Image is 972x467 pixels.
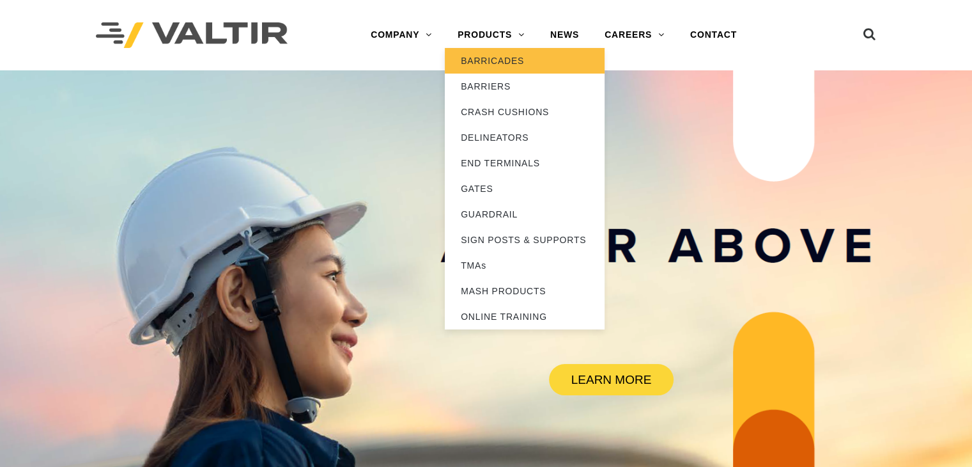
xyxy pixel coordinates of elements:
a: DELINEATORS [445,125,605,150]
a: MASH PRODUCTS [445,278,605,304]
a: GATES [445,176,605,202]
a: TMAs [445,253,605,278]
img: Valtir [96,22,288,49]
a: END TERMINALS [445,150,605,176]
a: NEWS [537,22,592,48]
a: BARRIERS [445,74,605,99]
a: CRASH CUSHIONS [445,99,605,125]
a: LEARN MORE [549,364,674,395]
a: SIGN POSTS & SUPPORTS [445,227,605,253]
a: BARRICADES [445,48,605,74]
a: PRODUCTS [445,22,537,48]
a: CAREERS [592,22,677,48]
a: ONLINE TRAINING [445,304,605,329]
a: CONTACT [677,22,750,48]
a: GUARDRAIL [445,202,605,227]
a: COMPANY [358,22,445,48]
